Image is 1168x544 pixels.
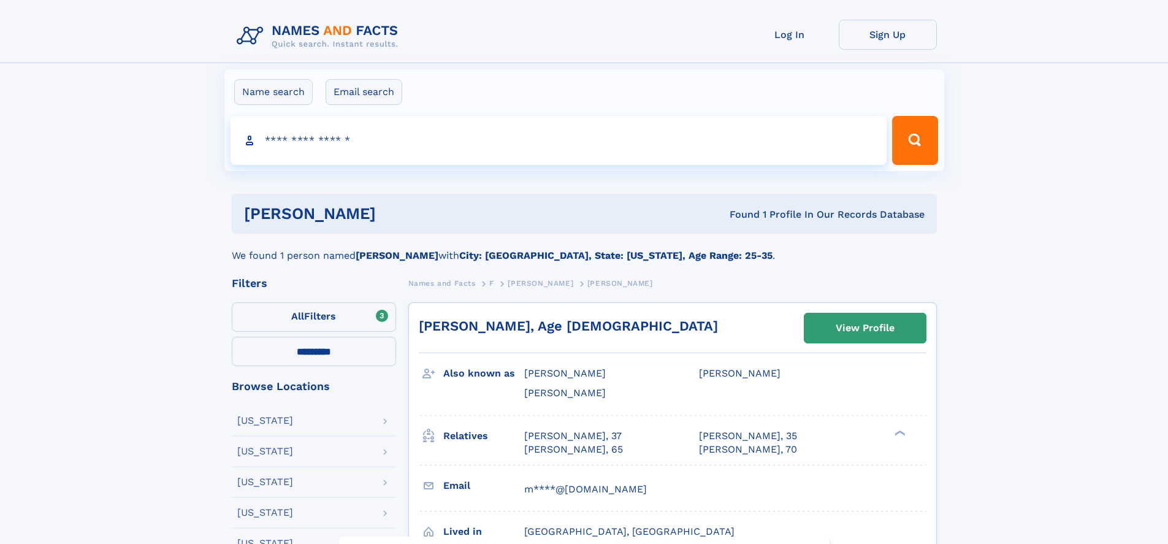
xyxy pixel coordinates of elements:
[291,310,304,322] span: All
[237,416,293,426] div: [US_STATE]
[443,363,524,384] h3: Also known as
[244,206,553,221] h1: [PERSON_NAME]
[231,116,887,165] input: search input
[699,367,781,379] span: [PERSON_NAME]
[459,250,773,261] b: City: [GEOGRAPHIC_DATA], State: [US_STATE], Age Range: 25-35
[699,429,797,443] a: [PERSON_NAME], 35
[232,302,396,332] label: Filters
[408,275,476,291] a: Names and Facts
[443,521,524,542] h3: Lived in
[232,278,396,289] div: Filters
[552,208,925,221] div: Found 1 Profile In Our Records Database
[508,279,573,288] span: [PERSON_NAME]
[419,318,718,334] a: [PERSON_NAME], Age [DEMOGRAPHIC_DATA]
[839,20,937,50] a: Sign Up
[524,429,622,443] a: [PERSON_NAME], 37
[443,475,524,496] h3: Email
[232,234,937,263] div: We found 1 person named with .
[356,250,438,261] b: [PERSON_NAME]
[587,279,653,288] span: [PERSON_NAME]
[326,79,402,105] label: Email search
[489,279,494,288] span: F
[237,477,293,487] div: [US_STATE]
[508,275,573,291] a: [PERSON_NAME]
[891,429,906,437] div: ❯
[232,381,396,392] div: Browse Locations
[489,275,494,291] a: F
[232,20,408,53] img: Logo Names and Facts
[524,387,606,399] span: [PERSON_NAME]
[443,426,524,446] h3: Relatives
[699,443,797,456] a: [PERSON_NAME], 70
[804,313,926,343] a: View Profile
[234,79,313,105] label: Name search
[892,116,937,165] button: Search Button
[237,508,293,518] div: [US_STATE]
[836,314,895,342] div: View Profile
[741,20,839,50] a: Log In
[524,526,735,537] span: [GEOGRAPHIC_DATA], [GEOGRAPHIC_DATA]
[237,446,293,456] div: [US_STATE]
[524,443,623,456] a: [PERSON_NAME], 65
[524,367,606,379] span: [PERSON_NAME]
